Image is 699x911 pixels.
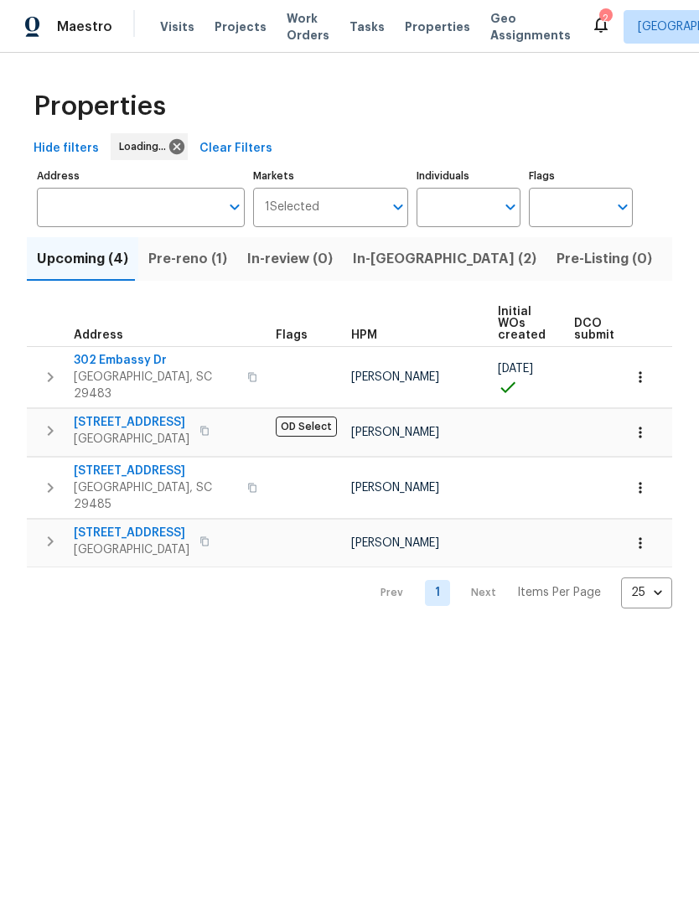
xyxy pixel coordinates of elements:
span: [PERSON_NAME] [351,427,439,438]
span: Projects [215,18,267,35]
span: [STREET_ADDRESS] [74,414,189,431]
span: Properties [405,18,470,35]
span: In-review (0) [247,247,333,271]
div: 2 [599,10,611,27]
span: [GEOGRAPHIC_DATA], SC 29483 [74,369,237,402]
label: Markets [253,171,409,181]
span: Initial WOs created [498,306,546,341]
span: 1 Selected [265,200,319,215]
p: Items Per Page [517,584,601,601]
span: Address [74,329,123,341]
button: Open [499,195,522,219]
span: [PERSON_NAME] [351,537,439,549]
span: [STREET_ADDRESS] [74,525,189,541]
button: Open [386,195,410,219]
div: Loading... [111,133,188,160]
nav: Pagination Navigation [365,577,672,608]
span: [GEOGRAPHIC_DATA] [74,431,189,448]
span: [STREET_ADDRESS] [74,463,237,479]
span: [DATE] [498,363,533,375]
span: [PERSON_NAME] [351,371,439,383]
span: Flags [276,329,308,341]
span: 302 Embassy Dr [74,352,237,369]
label: Individuals [417,171,520,181]
span: Upcoming (4) [37,247,128,271]
span: OD Select [276,417,337,437]
span: HPM [351,329,377,341]
span: DCO submitted [574,318,634,341]
span: Work Orders [287,10,329,44]
span: In-[GEOGRAPHIC_DATA] (2) [353,247,536,271]
span: [GEOGRAPHIC_DATA], SC 29485 [74,479,237,513]
button: Hide filters [27,133,106,164]
a: Goto page 1 [425,580,450,606]
button: Open [223,195,246,219]
label: Flags [529,171,633,181]
span: [GEOGRAPHIC_DATA] [74,541,189,558]
span: Geo Assignments [490,10,571,44]
span: Pre-reno (1) [148,247,227,271]
span: Visits [160,18,194,35]
span: Loading... [119,138,173,155]
label: Address [37,171,245,181]
span: [PERSON_NAME] [351,482,439,494]
button: Clear Filters [193,133,279,164]
div: 25 [621,571,672,614]
span: Maestro [57,18,112,35]
span: Tasks [349,21,385,33]
span: Hide filters [34,138,99,159]
span: Pre-Listing (0) [557,247,652,271]
span: Properties [34,98,166,115]
button: Open [611,195,634,219]
span: Clear Filters [199,138,272,159]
